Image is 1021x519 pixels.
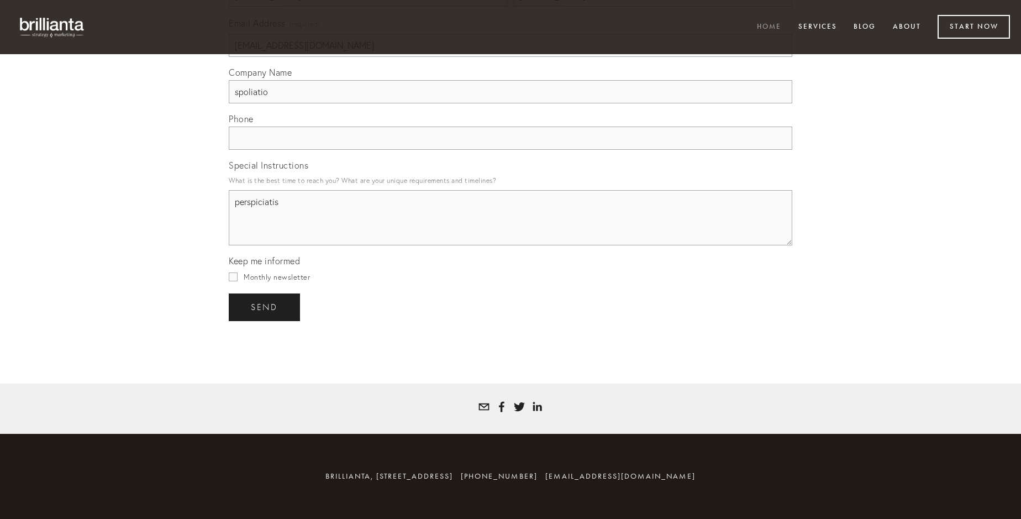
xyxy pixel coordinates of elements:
a: Start Now [938,15,1010,39]
span: Monthly newsletter [244,272,310,281]
textarea: perspiciatis [229,190,792,245]
a: Tatyana White [514,401,525,412]
span: Company Name [229,67,292,78]
a: Tatyana White [531,401,543,412]
a: [EMAIL_ADDRESS][DOMAIN_NAME] [545,471,696,481]
a: Tatyana Bolotnikov White [496,401,507,412]
img: brillianta - research, strategy, marketing [11,11,94,43]
a: Services [791,18,844,36]
span: send [251,302,278,312]
a: Blog [846,18,883,36]
input: Monthly newsletter [229,272,238,281]
a: Home [750,18,788,36]
button: sendsend [229,293,300,321]
span: Phone [229,113,254,124]
a: tatyana@brillianta.com [478,401,490,412]
span: brillianta, [STREET_ADDRESS] [325,471,453,481]
span: [PHONE_NUMBER] [461,471,538,481]
a: About [886,18,928,36]
p: What is the best time to reach you? What are your unique requirements and timelines? [229,173,792,188]
span: Keep me informed [229,255,300,266]
span: Special Instructions [229,160,308,171]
